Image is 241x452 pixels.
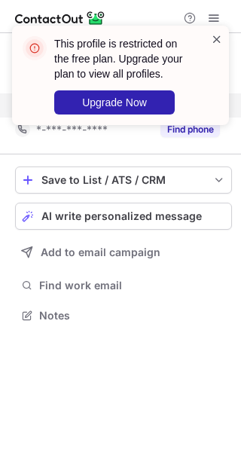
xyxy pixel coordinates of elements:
div: Save to List / ATS / CRM [41,174,206,186]
button: save-profile-one-click [15,166,232,194]
span: Upgrade Now [82,96,147,108]
button: Add to email campaign [15,239,232,266]
button: Notes [15,305,232,326]
span: Add to email campaign [41,246,160,258]
button: Find work email [15,275,232,296]
span: AI write personalized message [41,210,202,222]
span: Find work email [39,279,226,292]
img: ContactOut v5.3.10 [15,9,105,27]
button: Upgrade Now [54,90,175,115]
header: This profile is restricted on the free plan. Upgrade your plan to view all profiles. [54,36,193,81]
button: AI write personalized message [15,203,232,230]
span: Notes [39,309,226,322]
img: error [23,36,47,60]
